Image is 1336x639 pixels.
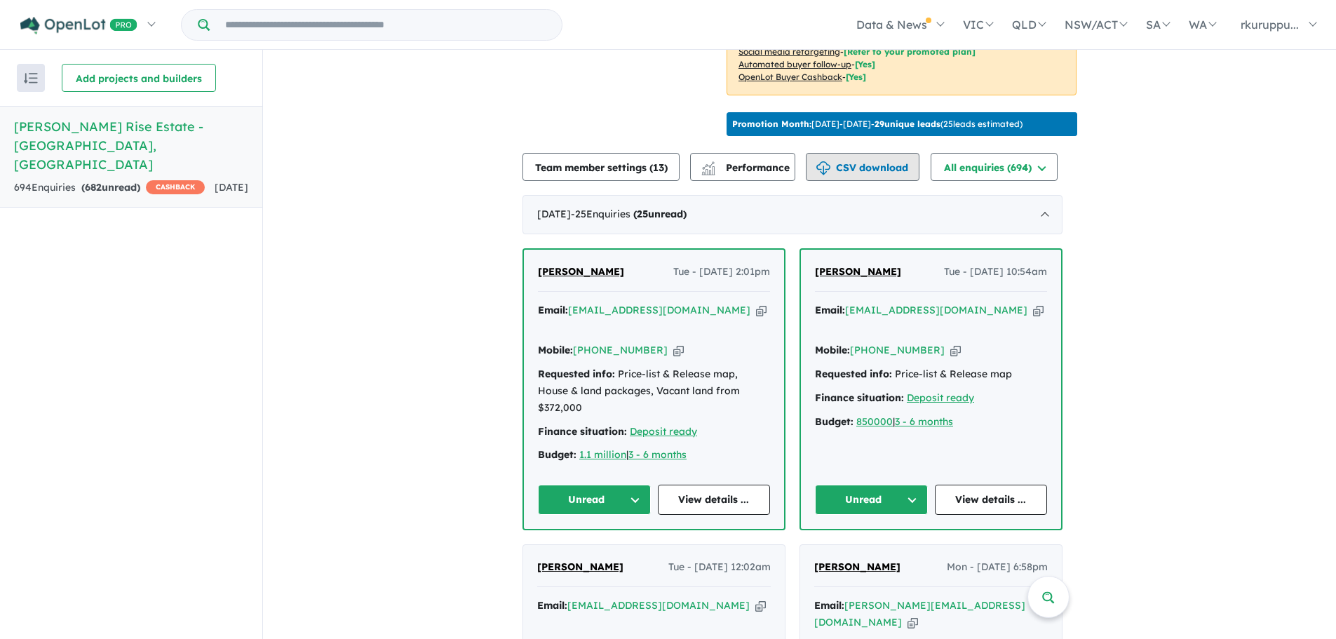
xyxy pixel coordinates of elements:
[738,72,842,82] u: OpenLot Buyer Cashback
[895,415,953,428] a: 3 - 6 months
[633,208,687,220] strong: ( unread)
[815,391,904,404] strong: Finance situation:
[62,64,216,92] button: Add projects and builders
[673,264,770,281] span: Tue - [DATE] 2:01pm
[538,366,770,416] div: Price-list & Release map, House & land packages, Vacant land from $372,000
[814,599,1025,628] a: [PERSON_NAME][EMAIL_ADDRESS][DOMAIN_NAME]
[658,485,771,515] a: View details ...
[844,46,976,57] span: [Refer to your promoted plan]
[538,447,770,464] div: |
[815,264,901,281] a: [PERSON_NAME]
[668,559,771,576] span: Tue - [DATE] 12:02am
[522,153,680,181] button: Team member settings (13)
[815,344,850,356] strong: Mobile:
[875,119,940,129] b: 29 unique leads
[815,414,1047,431] div: |
[522,195,1062,234] div: [DATE]
[702,161,715,169] img: line-chart.svg
[845,304,1027,316] a: [EMAIL_ADDRESS][DOMAIN_NAME]
[1033,303,1044,318] button: Copy
[950,343,961,358] button: Copy
[1241,18,1299,32] span: rkuruppu...
[732,118,1023,130] p: [DATE] - [DATE] - ( 25 leads estimated)
[815,366,1047,383] div: Price-list & Release map
[81,181,140,194] strong: ( unread)
[85,181,102,194] span: 682
[732,119,811,129] b: Promotion Month:
[814,599,844,612] strong: Email:
[212,10,559,40] input: Try estate name, suburb, builder or developer
[755,598,766,613] button: Copy
[537,559,623,576] a: [PERSON_NAME]
[850,344,945,356] a: [PHONE_NUMBER]
[579,448,626,461] a: 1.1 million
[537,560,623,573] span: [PERSON_NAME]
[931,153,1058,181] button: All enquiries (694)
[846,72,866,82] span: [Yes]
[14,117,248,174] h5: [PERSON_NAME] Rise Estate - [GEOGRAPHIC_DATA] , [GEOGRAPHIC_DATA]
[571,208,687,220] span: - 25 Enquir ies
[935,485,1048,515] a: View details ...
[816,161,830,175] img: download icon
[215,181,248,194] span: [DATE]
[20,17,137,34] img: Openlot PRO Logo White
[815,415,853,428] strong: Budget:
[703,161,790,174] span: Performance
[538,485,651,515] button: Unread
[947,559,1048,576] span: Mon - [DATE] 6:58pm
[738,59,851,69] u: Automated buyer follow-up
[146,180,205,194] span: CASHBACK
[538,264,624,281] a: [PERSON_NAME]
[538,368,615,380] strong: Requested info:
[538,304,568,316] strong: Email:
[628,448,687,461] a: 3 - 6 months
[690,153,795,181] button: Performance
[907,615,918,630] button: Copy
[653,161,664,174] span: 13
[815,368,892,380] strong: Requested info:
[756,303,767,318] button: Copy
[630,425,697,438] a: Deposit ready
[944,264,1047,281] span: Tue - [DATE] 10:54am
[673,343,684,358] button: Copy
[814,559,900,576] a: [PERSON_NAME]
[856,415,893,428] a: 850000
[814,560,900,573] span: [PERSON_NAME]
[815,485,928,515] button: Unread
[537,599,567,612] strong: Email:
[907,391,974,404] a: Deposit ready
[701,166,715,175] img: bar-chart.svg
[568,304,750,316] a: [EMAIL_ADDRESS][DOMAIN_NAME]
[567,599,750,612] a: [EMAIL_ADDRESS][DOMAIN_NAME]
[538,265,624,278] span: [PERSON_NAME]
[815,265,901,278] span: [PERSON_NAME]
[538,344,573,356] strong: Mobile:
[815,304,845,316] strong: Email:
[538,448,576,461] strong: Budget:
[24,73,38,83] img: sort.svg
[538,425,627,438] strong: Finance situation:
[637,208,648,220] span: 25
[573,344,668,356] a: [PHONE_NUMBER]
[855,59,875,69] span: [Yes]
[14,180,205,196] div: 694 Enquir ies
[738,46,840,57] u: Social media retargeting
[806,153,919,181] button: CSV download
